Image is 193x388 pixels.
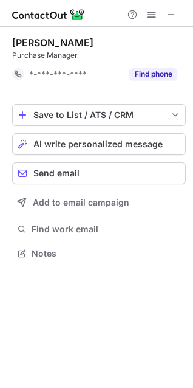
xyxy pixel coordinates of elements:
[12,133,186,155] button: AI write personalized message
[32,248,181,259] span: Notes
[12,162,186,184] button: Send email
[32,224,181,235] span: Find work email
[33,139,163,149] span: AI write personalized message
[12,7,85,22] img: ContactOut v5.3.10
[33,110,164,120] div: Save to List / ATS / CRM
[12,36,93,49] div: [PERSON_NAME]
[129,68,177,80] button: Reveal Button
[33,198,129,207] span: Add to email campaign
[33,168,80,178] span: Send email
[12,221,186,238] button: Find work email
[12,104,186,126] button: save-profile-one-click
[12,245,186,262] button: Notes
[12,50,186,61] div: Purchase Manager
[12,192,186,213] button: Add to email campaign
